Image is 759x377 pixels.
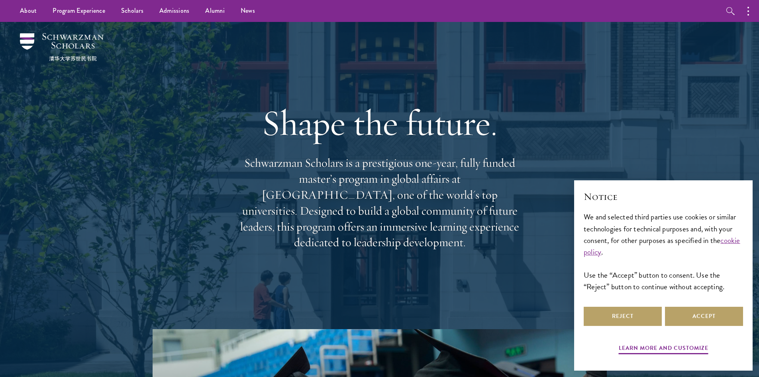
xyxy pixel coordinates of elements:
img: Schwarzman Scholars [20,33,104,61]
a: cookie policy [584,235,740,258]
p: Schwarzman Scholars is a prestigious one-year, fully funded master’s program in global affairs at... [236,155,523,251]
h2: Notice [584,190,743,203]
button: Accept [665,307,743,326]
button: Learn more and customize [619,343,708,355]
div: We and selected third parties use cookies or similar technologies for technical purposes and, wit... [584,211,743,292]
button: Reject [584,307,662,326]
h1: Shape the future. [236,101,523,145]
